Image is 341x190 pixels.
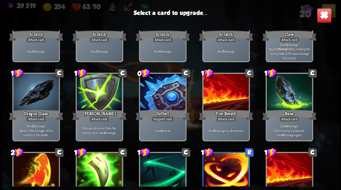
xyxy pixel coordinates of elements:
[14,124,57,137] p: Deal damage. Reduce the damage of this card by 2 this battle.
[141,49,184,54] p: Deal damage.
[161,128,162,132] b: 4
[55,148,64,157] div: C
[282,132,284,137] b: 6
[222,49,224,54] b: 5
[11,147,23,157] div: 2
[141,128,184,132] p: Gain armor.
[14,49,57,54] p: Deal damage.
[199,30,253,42] div: Scratch
[308,148,317,157] div: C
[26,116,46,122] div: Attack card
[159,49,161,54] b: 5
[268,42,311,60] p: Deal damage. Applies effect, making the enemy take 20% more damage this round.
[204,128,247,132] p: Deal damage to all enemies.
[137,147,150,157] div: 1
[216,37,236,43] div: Attack card
[264,147,276,157] div: 1
[204,49,247,54] p: Deal damage.
[199,109,253,121] div: Fire Breath
[118,69,127,77] div: C
[32,49,34,54] b: 5
[72,30,127,42] div: Scratch
[264,69,276,78] div: 1
[26,37,46,43] div: Attack card
[72,109,127,121] div: [PERSON_NAME]
[308,69,317,77] div: C
[118,148,127,157] div: C
[214,128,216,132] b: 6
[89,116,109,122] div: Attack card
[74,147,87,157] div: 1
[278,47,287,51] b: Wound
[279,37,299,43] div: Attack card
[134,9,208,16] h3: Select a card to upgrade...
[78,49,121,54] p: Deal damage.
[104,130,106,135] b: 4
[201,147,213,157] div: 1
[286,124,287,128] b: 6
[268,124,311,137] p: Deal damage. If the enemy is poisoned, deal damage again.
[182,148,190,157] div: C
[135,30,190,42] div: Scratch
[216,116,236,122] div: Attack card
[182,69,190,77] div: C
[9,30,63,42] div: Scratch
[245,69,254,77] div: C
[262,109,317,121] div: Bane
[137,69,150,78] div: 0
[32,124,35,128] b: 12
[74,69,87,78] div: 1
[96,49,98,54] b: 5
[9,109,63,121] div: Dragon Glass
[285,42,288,47] b: 12
[153,37,172,43] div: Attack card
[151,116,173,122] div: Support card
[279,116,299,122] div: Attack card
[89,37,109,43] div: Attack card
[317,8,331,23] img: Close_Button.png
[201,69,213,78] div: 1
[245,148,254,157] div: R
[55,69,64,77] div: C
[11,69,23,78] div: 1
[78,126,121,135] p: Remove all armor from the enemy, then deal damage.
[135,109,190,121] div: Deflect
[262,30,317,42] div: Claw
